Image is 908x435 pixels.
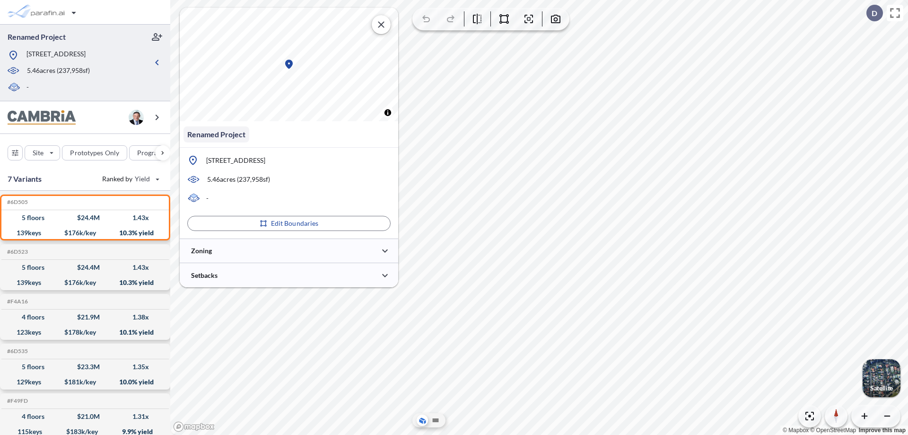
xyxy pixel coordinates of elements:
img: BrandImage [8,110,76,125]
button: Ranked by Yield [95,171,166,186]
button: Edit Boundaries [187,216,391,231]
h5: Click to copy the code [5,298,28,305]
h5: Click to copy the code [5,199,28,205]
span: Yield [135,174,150,184]
button: Site Plan [430,415,441,426]
button: Switcher ImageSatellite [863,359,900,397]
button: Program [129,145,180,160]
button: Prototypes Only [62,145,127,160]
p: [STREET_ADDRESS] [26,49,86,61]
button: Toggle attribution [382,107,393,118]
h5: Click to copy the code [5,398,28,404]
h5: Click to copy the code [5,348,28,355]
canvas: Map [180,8,398,121]
p: - [26,82,29,93]
p: 7 Variants [8,173,42,185]
span: Toggle attribution [385,107,391,118]
button: Site [25,145,60,160]
p: D [872,9,877,18]
img: user logo [129,110,144,125]
img: Switcher Image [863,359,900,397]
h5: Click to copy the code [5,249,28,255]
p: Zoning [191,246,212,256]
p: Prototypes Only [70,148,119,158]
p: Edit Boundaries [271,219,319,228]
p: Setbacks [191,271,218,280]
div: Map marker [283,59,295,70]
p: 5.46 acres ( 237,958 sf) [207,175,270,184]
p: Renamed Project [8,32,66,42]
p: Site [33,148,44,158]
a: Improve this map [859,427,906,434]
p: - [206,194,209,203]
p: [STREET_ADDRESS] [206,156,265,165]
p: Program [137,148,164,158]
a: OpenStreetMap [810,427,856,434]
p: Renamed Project [187,129,245,140]
a: Mapbox homepage [173,421,215,432]
p: 5.46 acres ( 237,958 sf) [27,66,90,76]
a: Mapbox [783,427,809,434]
button: Aerial View [417,415,428,426]
p: Satellite [870,384,893,392]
